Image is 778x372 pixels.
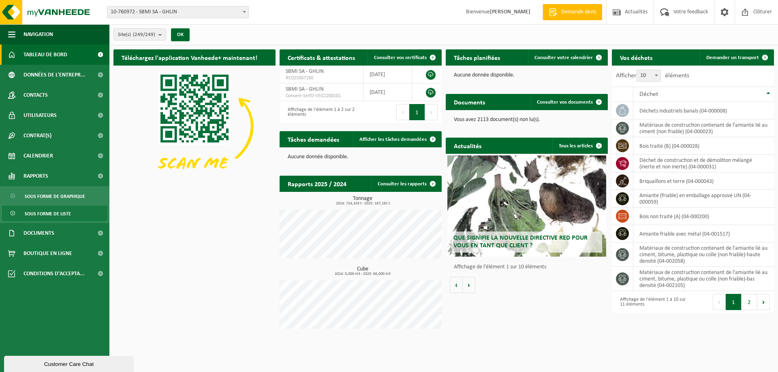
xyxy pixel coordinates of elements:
span: Utilisateurs [24,105,57,125]
span: Consulter vos documents [537,100,593,105]
strong: [PERSON_NAME] [490,9,530,15]
span: Boutique en ligne [24,243,72,264]
p: Aucune donnée disponible. [454,72,600,78]
td: bois traité (B) (04-000028) [633,137,774,155]
a: Afficher les tâches demandées [353,131,441,147]
span: 2024: 0,000 m3 - 2025: 66,000 m3 [284,272,442,276]
a: Sous forme de graphique [2,188,107,204]
h2: Vos déchets [612,49,660,65]
span: 10-760972 - SBMI SA - GHLIN [107,6,248,18]
button: Volgende [463,277,475,293]
h2: Rapports 2025 / 2024 [280,176,355,191]
div: Affichage de l'élément 1 à 10 sur 11 éléments [616,293,689,311]
h3: Tonnage [284,196,442,206]
span: SBMI SA - GHLIN [286,86,324,92]
td: déchet de construction et de démolition mélangé (inerte et non inerte) (04-000031) [633,155,774,172]
h2: Actualités [446,138,489,153]
button: Previous [396,104,409,120]
span: Site(s) [118,29,155,41]
a: Demander un transport [700,49,773,66]
span: Contrat(s) [24,125,51,146]
h2: Tâches demandées [280,131,347,147]
a: Demande devis [543,4,602,20]
a: Consulter vos documents [530,94,607,110]
p: Affichage de l'élément 1 sur 10 éléments [454,264,604,270]
count: (249/249) [133,32,155,37]
button: 2 [742,294,757,310]
td: briquaillons et terre (04-000043) [633,172,774,190]
span: Consent-SelfD-VEG2200101 [286,93,357,99]
button: OK [171,28,190,41]
button: 1 [409,104,425,120]
a: Consulter vos certificats [368,49,441,66]
span: Demander un transport [706,55,759,60]
div: Affichage de l'élément 1 à 2 sur 2 éléments [284,103,357,121]
span: Sous forme de liste [25,206,71,221]
p: Vous avez 2113 document(s) non lu(s). [454,117,600,123]
span: 10-760972 - SBMI SA - GHLIN [107,6,249,18]
td: [DATE] [363,83,412,101]
span: Demande devis [559,8,598,16]
span: Afficher les tâches demandées [359,137,427,142]
span: Tableau de bord [24,45,67,65]
h2: Tâches planifiées [446,49,508,65]
span: SBMI SA - GHLIN [286,68,324,74]
td: matériaux de construction contenant de l'amiante lié au ciment, bitume, plastique ou colle (non f... [633,242,774,267]
button: Previous [713,294,726,310]
span: Navigation [24,24,53,45]
span: RED25007190 [286,75,357,81]
span: Sous forme de graphique [25,189,85,204]
span: Déchet [639,91,658,98]
button: Next [425,104,438,120]
span: 2024: 724,243 t - 2025: 167,191 t [284,202,442,206]
span: Documents [24,223,54,243]
iframe: chat widget [4,354,135,372]
td: Matériaux de construction contenant de l'amiante lié au ciment, bitume, plastique ou colle (non f... [633,267,774,291]
a: Tous les articles [552,138,607,154]
img: Download de VHEPlus App [113,66,276,187]
span: Calendrier [24,146,53,166]
span: Consulter vos certificats [374,55,427,60]
td: bois non traité (A) (04-000200) [633,208,774,225]
a: Sous forme de liste [2,206,107,221]
span: 10 [637,70,661,82]
td: amiante friable avec métal (04-001517) [633,225,774,242]
a: Consulter les rapports [371,176,441,192]
span: Rapports [24,166,48,186]
span: Contacts [24,85,48,105]
a: Consulter votre calendrier [528,49,607,66]
button: Site(s)(249/249) [113,28,166,40]
span: Consulter votre calendrier [534,55,593,60]
td: matériaux de construction contenant de l'amiante lié au ciment (non friable) (04-000023) [633,119,774,137]
h2: Documents [446,94,493,110]
h2: Téléchargez l'application Vanheede+ maintenant! [113,49,265,65]
a: Que signifie la nouvelle directive RED pour vous en tant que client ? [447,155,606,257]
label: Afficher éléments [616,72,689,79]
span: Données de l'entrepr... [24,65,85,85]
span: Conditions d'accepta... [24,264,85,284]
td: amiante (friable) en emballage approuvé UN (04-000059) [633,190,774,208]
td: [DATE] [363,66,412,83]
td: déchets industriels banals (04-000008) [633,102,774,119]
button: Vorige [450,277,463,293]
p: Aucune donnée disponible. [288,154,434,160]
h3: Cube [284,266,442,276]
button: Next [757,294,770,310]
button: 1 [726,294,742,310]
span: Que signifie la nouvelle directive RED pour vous en tant que client ? [453,235,588,249]
h2: Certificats & attestations [280,49,363,65]
span: 10 [637,70,660,81]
